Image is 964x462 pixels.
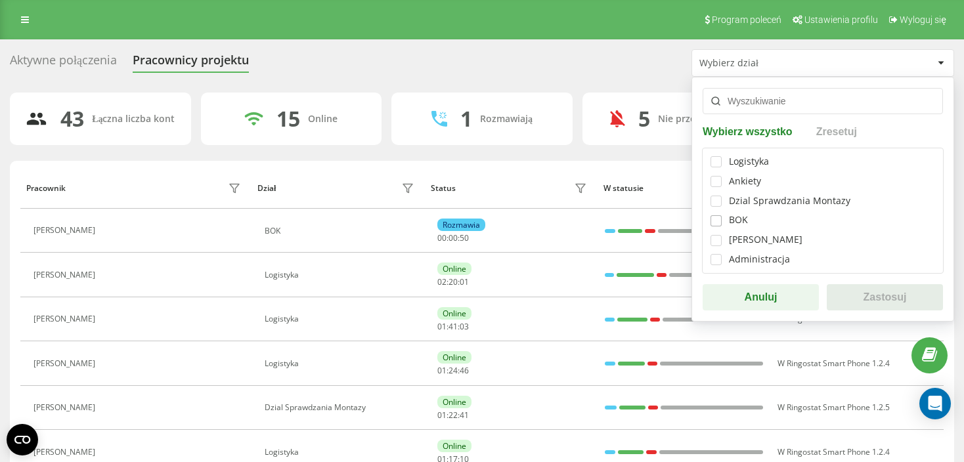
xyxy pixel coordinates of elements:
div: Logistyka [265,314,418,324]
div: : : [437,234,469,243]
div: : : [437,366,469,375]
div: [PERSON_NAME] [33,226,99,235]
span: 00 [449,232,458,243]
div: Dział [257,184,276,193]
div: Logistyka [265,359,418,368]
div: [PERSON_NAME] [729,234,802,245]
div: Online [437,440,471,452]
div: [PERSON_NAME] [33,403,99,412]
div: Online [437,262,471,275]
span: 02 [437,276,447,287]
span: Program poleceń [712,14,781,25]
span: 24 [449,365,458,376]
button: Anuluj [703,284,819,310]
div: Aktywne połączenia [10,53,117,73]
div: [PERSON_NAME] [33,359,99,368]
div: BOK [729,215,748,226]
span: Wyloguj się [900,14,946,25]
span: 22 [449,409,458,421]
div: Nie przeszkadzać [658,114,735,125]
span: 00 [437,232,447,243]
div: [PERSON_NAME] [33,270,99,280]
div: Pracownicy projektu [133,53,249,73]
div: : : [437,322,469,331]
div: Pracownik [26,184,66,193]
span: 01 [437,365,447,376]
div: 43 [60,106,84,131]
div: Dzial Sprawdzania Montazy [265,403,418,412]
div: Logistyka [265,448,418,457]
div: 1 [460,106,472,131]
button: Zresetuj [812,125,861,137]
div: Status [431,184,456,193]
div: : : [437,411,469,420]
div: 5 [638,106,650,131]
span: 03 [460,321,469,332]
div: Dzial Sprawdzania Montazy [729,196,850,207]
div: [PERSON_NAME] [33,314,99,324]
span: 50 [460,232,469,243]
button: Zastosuj [827,284,943,310]
div: W statusie [603,184,764,193]
span: 46 [460,365,469,376]
span: W Ringostat Smart Phone 1.2.4 [778,446,890,457]
div: Logistyka [729,156,769,167]
div: Online [308,114,338,125]
div: [PERSON_NAME] [33,448,99,457]
div: Łączna liczba kont [92,114,175,125]
span: W Ringostat Smart Phone 1.2.4 [778,358,890,369]
div: Open Intercom Messenger [919,388,951,419]
button: Wybierz wszystko [703,125,797,137]
div: 15 [276,106,300,131]
div: Logistyka [265,270,418,280]
span: Ustawienia profilu [804,14,878,25]
div: Rozmawiają [480,114,533,125]
span: 01 [437,321,447,332]
div: BOK [265,226,418,236]
div: : : [437,278,469,287]
div: Online [437,351,471,364]
div: Administracja [729,254,790,265]
span: W Ringostat Smart Phone 1.2.5 [778,402,890,413]
div: Ankiety [729,176,761,187]
span: 01 [437,409,447,421]
span: 01 [460,276,469,287]
span: 41 [449,321,458,332]
div: Online [437,396,471,408]
span: 20 [449,276,458,287]
div: Rozmawia [437,219,485,231]
div: Online [437,307,471,320]
div: Wybierz dział [699,58,856,69]
span: 41 [460,409,469,421]
input: Wyszukiwanie [703,88,943,114]
button: Open CMP widget [7,424,38,455]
